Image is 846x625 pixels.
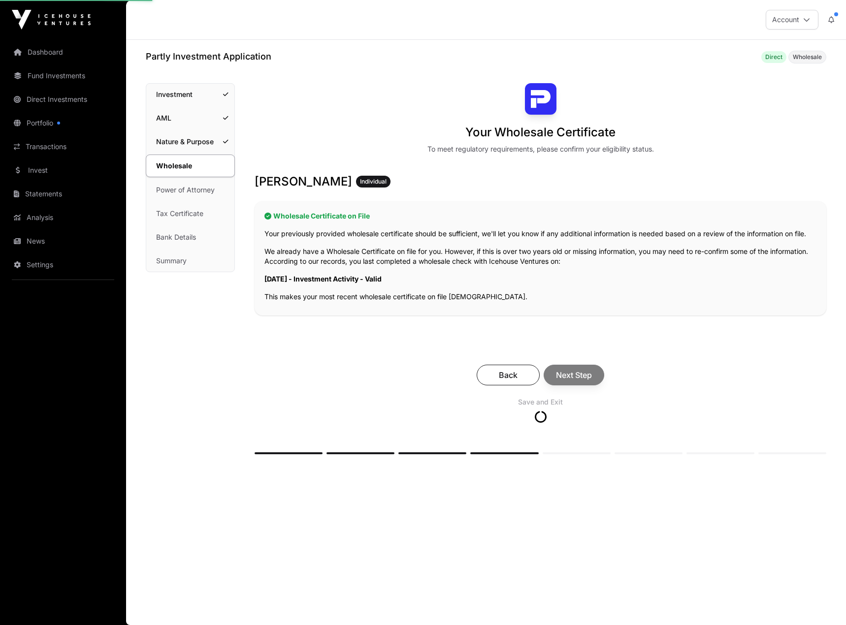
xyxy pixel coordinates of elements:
[525,83,556,115] img: Partly
[146,50,271,63] h1: Partly Investment Application
[8,159,118,181] a: Invest
[8,207,118,228] a: Analysis
[264,274,816,284] p: [DATE] - Investment Activity - Valid
[797,578,846,625] iframe: Chat Widget
[8,136,118,157] a: Transactions
[146,203,234,224] a: Tax Certificate
[146,84,234,105] a: Investment
[8,112,118,134] a: Portfolio
[146,250,234,272] a: Summary
[264,247,816,266] p: We already have a Wholesale Certificate on file for you. However, if this is over two years old o...
[765,53,782,61] span: Direct
[360,178,387,186] span: Individual
[146,131,234,153] a: Nature & Purpose
[793,53,822,61] span: Wholesale
[146,179,234,201] a: Power of Attorney
[8,89,118,110] a: Direct Investments
[264,292,816,302] p: This makes your most recent wholesale certificate on file [DEMOGRAPHIC_DATA].
[8,254,118,276] a: Settings
[465,125,616,140] h1: Your Wholesale Certificate
[264,229,816,239] p: Your previously provided wholesale certificate should be sufficient, we'll let you know if any ad...
[489,369,527,381] span: Back
[12,10,91,30] img: Icehouse Ventures Logo
[8,183,118,205] a: Statements
[146,107,234,129] a: AML
[8,230,118,252] a: News
[477,365,540,385] button: Back
[8,65,118,87] a: Fund Investments
[264,211,816,221] h2: Wholesale Certificate on File
[8,41,118,63] a: Dashboard
[255,174,826,189] h3: [PERSON_NAME]
[427,144,654,154] div: To meet regulatory requirements, please confirm your eligibility status.
[146,155,235,177] a: Wholesale
[766,10,818,30] button: Account
[146,226,234,248] a: Bank Details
